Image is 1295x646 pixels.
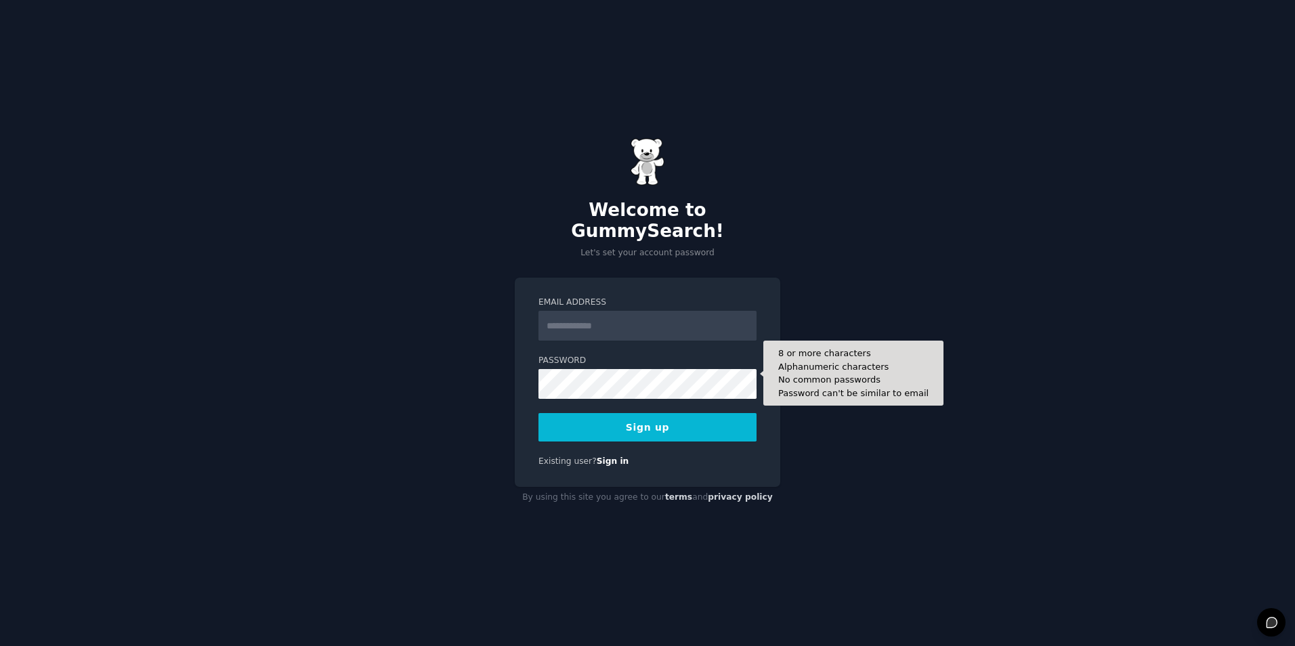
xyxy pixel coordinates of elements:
[665,492,692,502] a: terms
[538,456,597,466] span: Existing user?
[597,456,629,466] a: Sign in
[708,492,773,502] a: privacy policy
[538,355,757,367] label: Password
[515,247,780,259] p: Let's set your account password
[515,487,780,509] div: By using this site you agree to our and
[538,413,757,442] button: Sign up
[631,138,664,186] img: Gummy Bear
[538,297,757,309] label: Email Address
[515,200,780,242] h2: Welcome to GummySearch!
